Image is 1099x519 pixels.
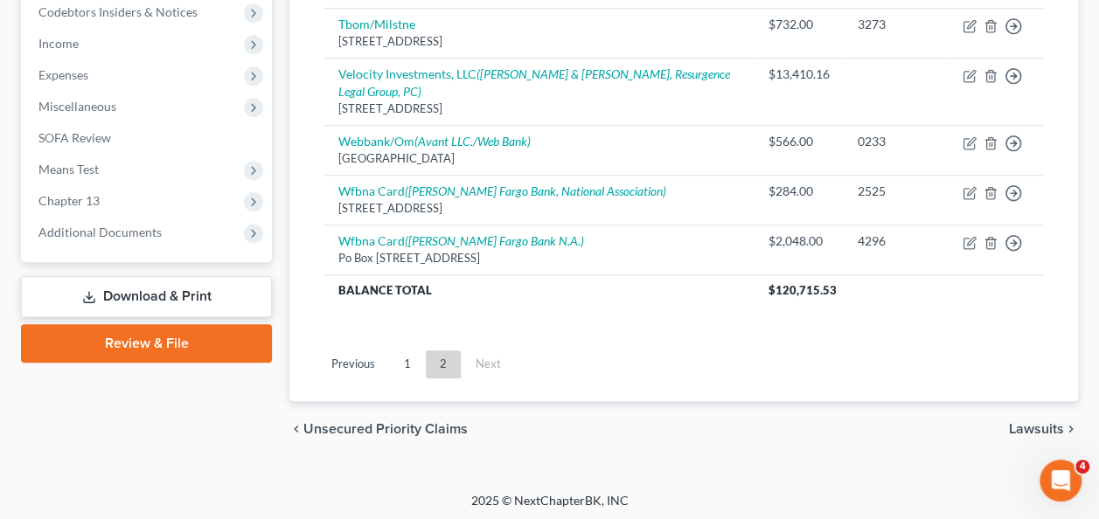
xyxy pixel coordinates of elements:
[768,133,829,150] div: $566.00
[38,4,198,19] span: Codebtors Insiders & Notices
[338,250,740,266] div: Po Box [STREET_ADDRESS]
[38,36,79,51] span: Income
[768,283,836,297] span: $120,715.53
[317,350,389,378] a: Previous
[338,200,740,217] div: [STREET_ADDRESS]
[38,162,99,176] span: Means Test
[289,422,303,436] i: chevron_left
[857,232,935,250] div: 4296
[768,66,829,83] div: $13,410.16
[405,233,584,248] i: ([PERSON_NAME] Fargo Bank N.A.)
[21,276,272,317] a: Download & Print
[857,133,935,150] div: 0233
[38,193,100,208] span: Chapter 13
[768,232,829,250] div: $2,048.00
[1009,422,1064,436] span: Lawsuits
[1075,460,1089,474] span: 4
[338,66,730,99] a: Velocity Investments, LLC([PERSON_NAME] & [PERSON_NAME], Resurgence Legal Group, PC)
[38,67,88,82] span: Expenses
[338,33,740,50] div: [STREET_ADDRESS]
[338,100,740,117] div: [STREET_ADDRESS]
[1064,422,1078,436] i: chevron_right
[768,16,829,33] div: $732.00
[338,134,531,149] a: Webbank/Om(Avant LLC./Web Bank)
[38,130,111,145] span: SOFA Review
[324,274,754,306] th: Balance Total
[338,183,666,198] a: Wfbna Card([PERSON_NAME] Fargo Bank, National Association)
[303,422,468,436] span: Unsecured Priority Claims
[338,66,730,99] i: ([PERSON_NAME] & [PERSON_NAME], Resurgence Legal Group, PC)
[768,183,829,200] div: $284.00
[24,122,272,154] a: SOFA Review
[390,350,425,378] a: 1
[289,422,468,436] button: chevron_left Unsecured Priority Claims
[405,183,666,198] i: ([PERSON_NAME] Fargo Bank, National Association)
[414,134,531,149] i: (Avant LLC./Web Bank)
[426,350,461,378] a: 2
[1040,460,1082,502] iframe: Intercom live chat
[1009,422,1078,436] button: Lawsuits chevron_right
[338,17,415,31] a: Tbom/Milstne
[38,99,116,114] span: Miscellaneous
[38,225,162,239] span: Additional Documents
[338,233,584,248] a: Wfbna Card([PERSON_NAME] Fargo Bank N.A.)
[338,150,740,167] div: [GEOGRAPHIC_DATA]
[857,183,935,200] div: 2525
[21,324,272,363] a: Review & File
[857,16,935,33] div: 3273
